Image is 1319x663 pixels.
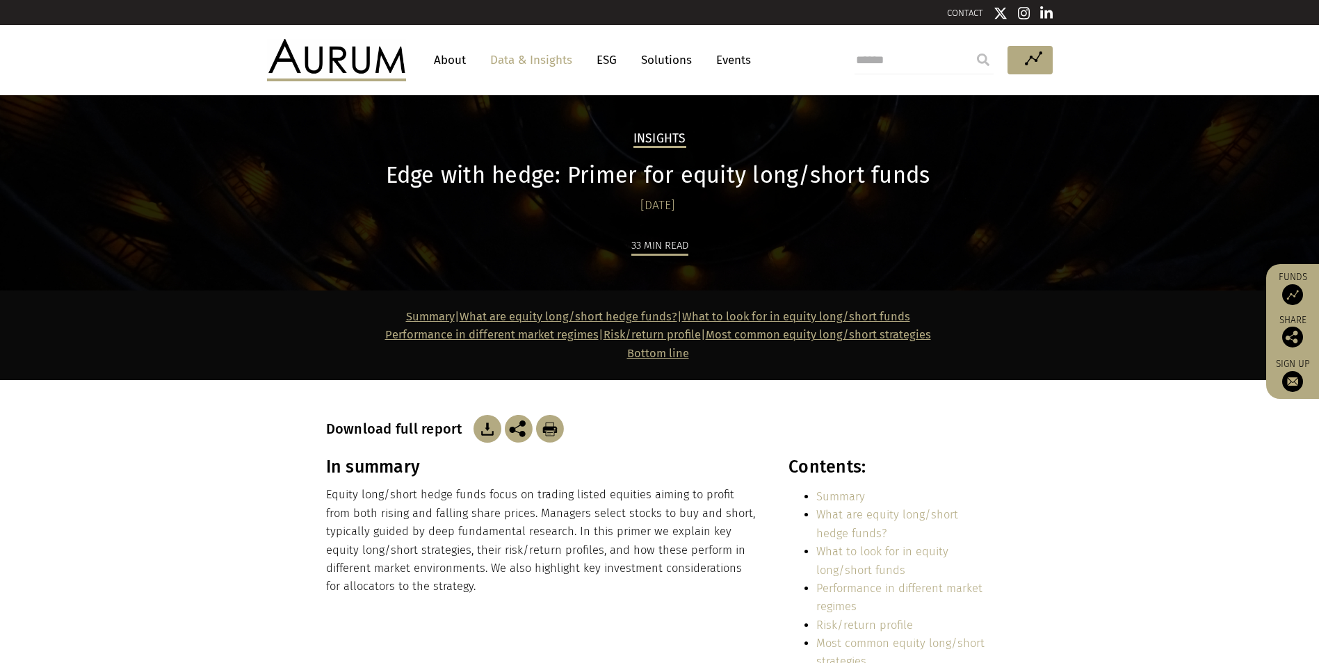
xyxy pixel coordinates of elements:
[326,420,470,437] h3: Download full report
[406,310,455,323] a: Summary
[326,486,759,596] p: Equity long/short hedge funds focus on trading listed equities aiming to profit from both rising ...
[604,328,701,341] a: Risk/return profile
[627,347,689,360] a: Bottom line
[706,328,931,341] a: Most common equity long/short strategies
[1040,6,1053,20] img: Linkedin icon
[326,162,990,189] h1: Edge with hedge: Primer for equity long/short funds
[505,415,533,443] img: Share this post
[816,545,948,576] a: What to look for in equity long/short funds
[536,415,564,443] img: Download Article
[634,47,699,73] a: Solutions
[994,6,1008,20] img: Twitter icon
[1018,6,1030,20] img: Instagram icon
[969,46,997,74] input: Submit
[1273,271,1312,305] a: Funds
[816,508,958,539] a: What are equity long/short hedge funds?
[788,457,989,477] h3: Contents:
[816,619,913,632] a: Risk/return profile
[709,47,751,73] a: Events
[267,39,406,81] img: Aurum
[1282,327,1303,347] img: Share this post
[631,237,688,256] div: 33 min read
[1282,284,1303,305] img: Access Funds
[385,328,599,341] a: Performance in different market regimes
[682,310,910,323] a: What to look for in equity long/short funds
[947,8,983,18] a: CONTACT
[1282,371,1303,392] img: Sign up to our newsletter
[1273,358,1312,392] a: Sign up
[816,490,865,503] a: Summary
[474,415,501,443] img: Download Article
[326,457,759,477] h3: In summary
[1273,316,1312,347] div: Share
[326,196,990,215] div: [DATE]
[590,47,624,73] a: ESG
[427,47,473,73] a: About
[385,310,931,360] strong: | | | |
[460,310,677,323] a: What are equity long/short hedge funds?
[633,131,686,148] h2: Insights
[483,47,579,73] a: Data & Insights
[816,582,982,613] a: Performance in different market regimes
